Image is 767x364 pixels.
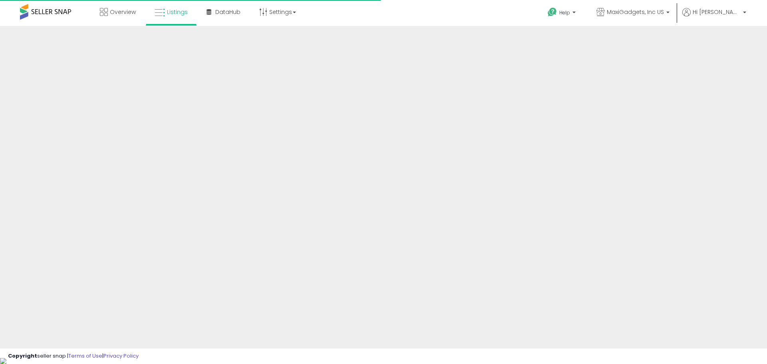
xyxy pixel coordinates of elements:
span: Hi [PERSON_NAME] [693,8,741,16]
a: Help [541,1,584,26]
a: Hi [PERSON_NAME] [682,8,746,26]
div: seller snap | | [8,352,139,360]
a: Terms of Use [68,352,102,360]
a: Privacy Policy [103,352,139,360]
span: DataHub [215,8,240,16]
strong: Copyright [8,352,37,360]
i: Get Help [547,7,557,17]
span: Help [559,9,570,16]
span: Overview [110,8,136,16]
span: Listings [167,8,188,16]
span: MaxiGadgets, Inc US [607,8,664,16]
